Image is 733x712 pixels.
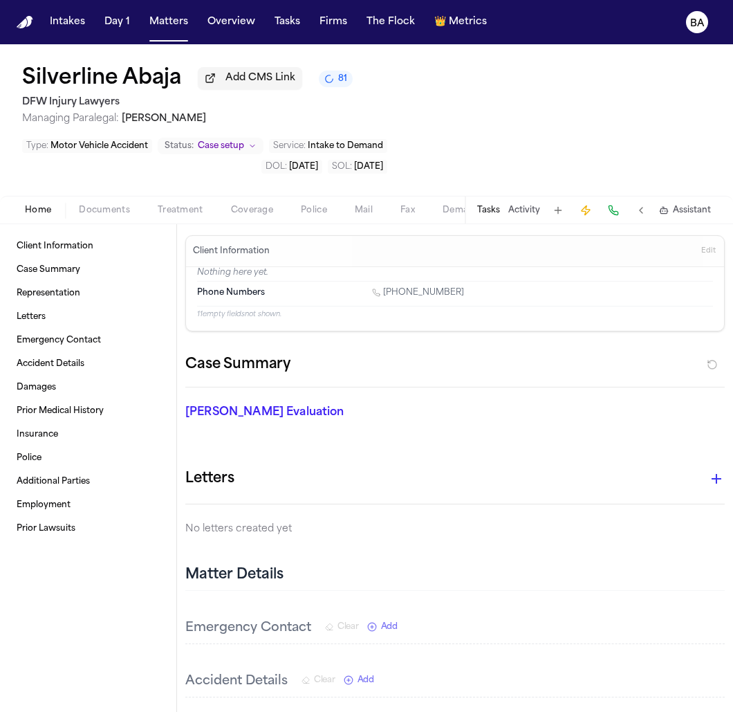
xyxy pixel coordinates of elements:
h2: DFW Injury Lawyers [22,94,353,111]
span: Intake to Demand [308,142,383,150]
button: Add CMS Link [198,67,302,89]
button: Add New [344,675,374,686]
p: 11 empty fields not shown. [197,309,713,320]
a: Additional Parties [11,471,165,493]
button: Edit Type: Motor Vehicle Accident [22,139,152,153]
a: Intakes [44,10,91,35]
button: crownMetrics [429,10,492,35]
button: Firms [314,10,353,35]
span: Service : [273,142,306,150]
p: [PERSON_NAME] Evaluation [185,404,725,421]
span: Edit [701,246,716,256]
span: Accident Details [17,358,84,369]
span: Fax [400,205,415,216]
button: Add New [367,621,398,632]
a: Overview [202,10,261,35]
button: Create Immediate Task [576,201,595,220]
a: Employment [11,494,165,516]
span: DOL : [266,163,287,171]
img: Finch Logo [17,16,33,29]
span: Insurance [17,429,58,440]
span: Case Summary [17,264,80,275]
a: Letters [11,306,165,328]
p: No letters created yet [185,521,725,538]
span: Coverage [231,205,273,216]
h3: Emergency Contact [185,619,311,638]
span: Letters [17,311,46,322]
span: Metrics [449,15,487,29]
button: Assistant [659,205,711,216]
span: crown [434,15,446,29]
a: Accident Details [11,353,165,375]
button: Tasks [269,10,306,35]
span: Phone Numbers [197,287,265,298]
span: Damages [17,382,56,393]
span: Type : [26,142,48,150]
button: Add Task [548,201,568,220]
span: Clear [337,621,359,632]
span: Add [381,621,398,632]
span: Status: [165,140,194,152]
span: Representation [17,288,80,299]
a: Call 1 (720) 980-4957 [372,287,464,298]
h3: Accident Details [185,672,288,691]
a: Client Information [11,235,165,257]
button: Make a Call [604,201,623,220]
p: Nothing here yet. [197,267,713,281]
span: Treatment [158,205,203,216]
span: Prior Medical History [17,405,104,417]
button: Tasks [477,205,500,216]
span: Assistant [673,205,711,216]
button: Matters [144,10,194,35]
h3: Client Information [190,246,272,257]
text: BA [690,19,705,28]
span: Case setup [198,140,244,152]
span: 81 [338,73,347,84]
a: Prior Lawsuits [11,518,165,540]
span: Emergency Contact [17,335,101,346]
a: Police [11,447,165,469]
button: Edit SOL: 2027-08-07 [328,160,387,174]
span: Police [17,453,41,464]
span: Additional Parties [17,476,90,487]
a: Home [17,16,33,29]
span: [DATE] [354,163,383,171]
span: Demand [443,205,480,216]
button: Change status from Case setup [158,138,263,154]
span: Clear [314,675,335,686]
a: Prior Medical History [11,400,165,422]
span: Add [358,675,374,686]
span: Mail [355,205,373,216]
span: Documents [79,205,130,216]
a: Damages [11,376,165,399]
h1: Letters [185,468,234,490]
span: Client Information [17,241,93,252]
button: Day 1 [99,10,136,35]
a: Representation [11,282,165,304]
button: Activity [508,205,540,216]
button: Clear Emergency Contact [325,621,359,632]
button: Edit Service: Intake to Demand [269,139,387,153]
h2: Matter Details [185,565,284,585]
span: Managing Paralegal: [22,113,119,124]
span: Motor Vehicle Accident [50,142,148,150]
button: The Flock [361,10,420,35]
span: Add CMS Link [225,71,295,85]
button: Clear Accident Details [301,675,335,686]
a: Case Summary [11,259,165,281]
a: Insurance [11,423,165,446]
h2: Case Summary [185,354,290,376]
span: Employment [17,500,71,511]
button: Edit [697,240,720,262]
span: SOL : [332,163,352,171]
a: Emergency Contact [11,329,165,352]
button: 81 active tasks [319,71,353,87]
h1: Silverline Abaja [22,66,181,91]
span: [PERSON_NAME] [122,113,206,124]
button: Edit matter name [22,66,181,91]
